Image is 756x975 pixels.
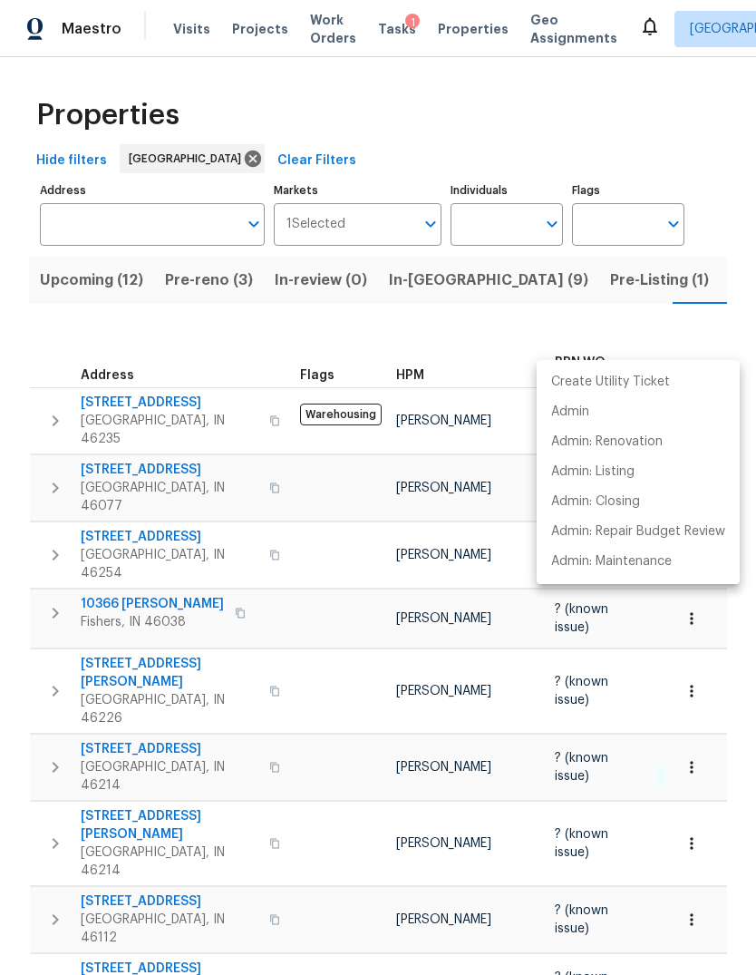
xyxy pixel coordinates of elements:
p: Admin: Listing [551,463,635,482]
p: Admin [551,403,589,422]
p: Admin: Closing [551,492,640,512]
p: Admin: Renovation [551,433,663,452]
p: Admin: Repair Budget Review [551,522,725,541]
p: Create Utility Ticket [551,373,670,392]
p: Admin: Maintenance [551,552,672,571]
